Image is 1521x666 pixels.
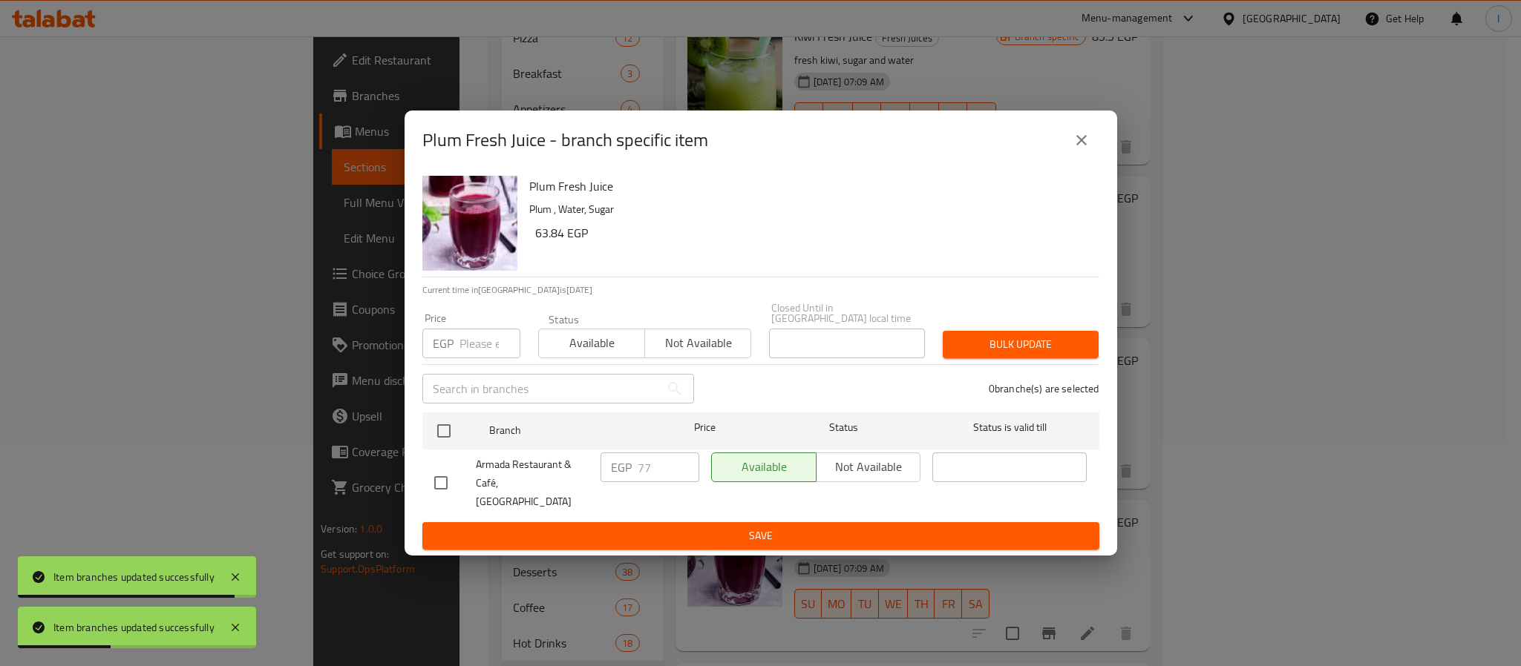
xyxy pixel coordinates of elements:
[489,421,644,440] span: Branch
[943,331,1099,358] button: Bulk update
[476,455,589,511] span: Armada Restaurant & Café, [GEOGRAPHIC_DATA]
[53,619,215,636] div: Item branches updated successfully
[932,418,1087,437] span: Status is valid till
[651,332,745,354] span: Not available
[644,329,751,358] button: Not available
[422,374,660,403] input: Search in branches
[989,381,1099,396] p: 0 branche(s) are selected
[433,334,454,352] p: EGP
[529,176,1087,197] h6: Plum Fresh Juice
[611,458,632,476] p: EGP
[655,418,754,437] span: Price
[422,176,517,271] img: Plum Fresh Juice
[422,128,708,152] h2: Plum Fresh Juice - branch specific item
[538,329,645,358] button: Available
[766,418,920,437] span: Status
[459,329,520,358] input: Please enter price
[955,335,1087,354] span: Bulk update
[53,569,215,585] div: Item branches updated successfully
[434,527,1087,545] span: Save
[529,200,1087,219] p: Plum , Water, Sugar
[545,332,639,354] span: Available
[638,452,699,482] input: Please enter price
[1064,122,1099,158] button: close
[422,522,1099,550] button: Save
[422,283,1099,297] p: Current time in [GEOGRAPHIC_DATA] is [DATE]
[535,222,1087,243] h6: 63.84 EGP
